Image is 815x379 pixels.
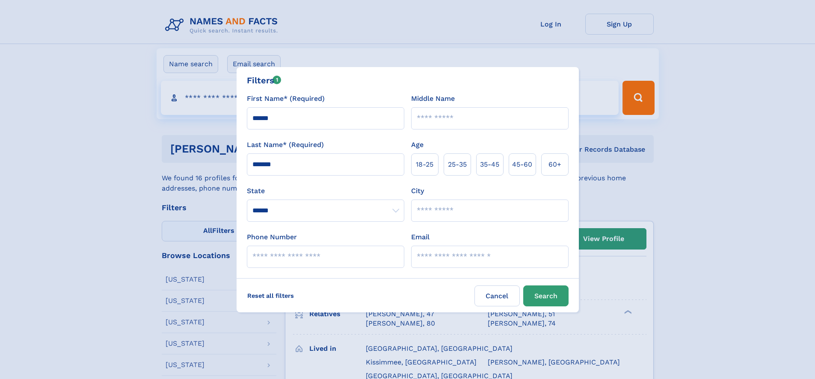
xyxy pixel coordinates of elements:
span: 25‑35 [448,159,467,170]
span: 60+ [548,159,561,170]
label: State [247,186,404,196]
span: 45‑60 [512,159,532,170]
span: 35‑45 [480,159,499,170]
label: Phone Number [247,232,297,242]
label: Middle Name [411,94,455,104]
label: Last Name* (Required) [247,140,324,150]
button: Search [523,285,569,306]
label: Cancel [474,285,520,306]
label: City [411,186,424,196]
label: Reset all filters [242,285,299,306]
label: Email [411,232,430,242]
span: 18‑25 [416,159,433,170]
label: First Name* (Required) [247,94,325,104]
label: Age [411,140,424,150]
div: Filters [247,74,282,87]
